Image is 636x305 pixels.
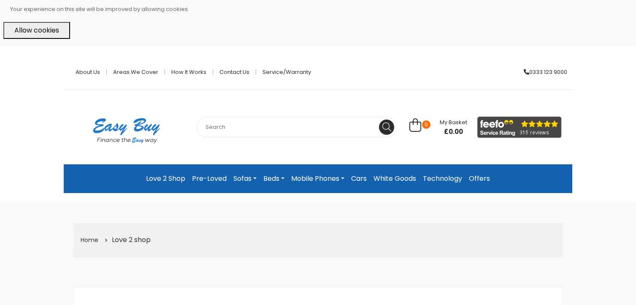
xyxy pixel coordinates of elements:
a: Love 2 Shop [143,171,189,186]
img: Easy Buy [84,107,168,154]
a: About Us [69,69,107,75]
a: Home [81,236,98,244]
a: Contact Us [213,69,256,75]
span: My Basket [440,118,467,126]
a: Service/Warranty [256,69,311,75]
button: Allow cookies [3,22,70,39]
a: Sofas [230,171,260,186]
a: Mobile Phones [288,171,348,186]
img: feefo_logo [477,117,562,138]
a: Beds [260,171,288,186]
a: Cars [348,171,370,186]
li: Love 2 shop [101,234,152,247]
a: 0333 123 9000 [517,69,567,75]
a: Areas we cover [107,69,165,75]
span: £0.00 [440,128,467,136]
a: Offers [465,171,493,186]
a: White Goods [370,171,419,186]
a: 0 My Basket £0.00 [409,123,467,133]
p: Your experience on this site will be improved by allowing cookies. [10,3,633,15]
a: How it works [165,69,213,75]
a: Pre-Loved [189,171,230,186]
span: 0 [422,120,430,129]
a: Technology [419,171,465,186]
input: Search [197,117,397,137]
